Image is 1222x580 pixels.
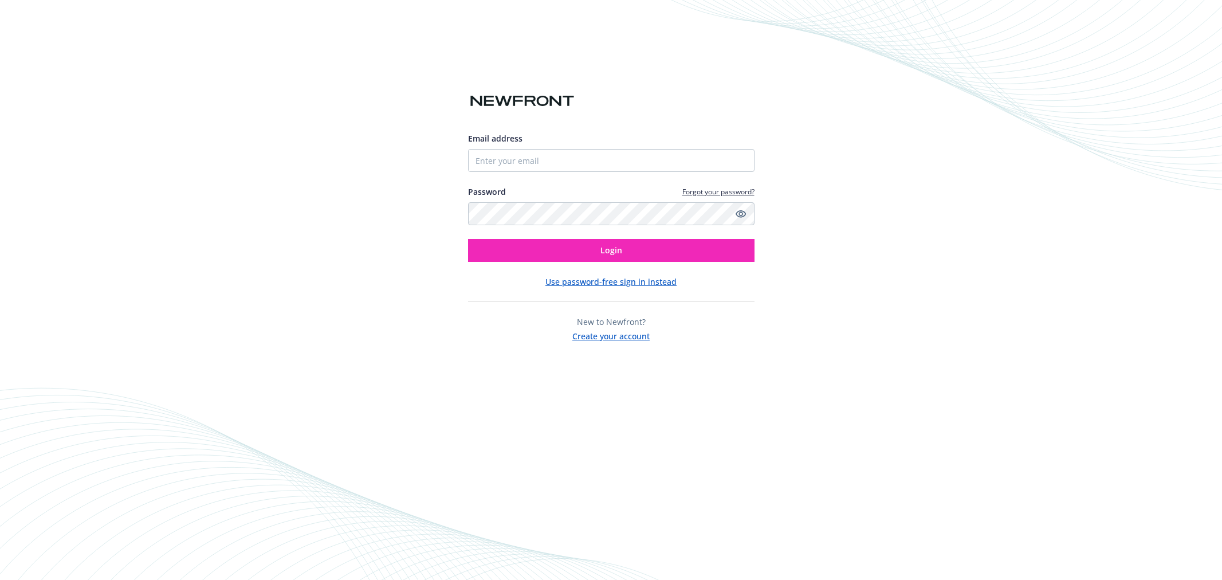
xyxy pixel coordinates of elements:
[572,328,650,342] button: Create your account
[468,133,522,144] span: Email address
[468,239,755,262] button: Login
[468,91,576,111] img: Newfront logo
[682,187,755,197] a: Forgot your password?
[545,276,677,288] button: Use password-free sign in instead
[468,186,506,198] label: Password
[734,207,748,221] a: Show password
[577,316,646,327] span: New to Newfront?
[468,202,755,225] input: Enter your password
[600,245,622,256] span: Login
[468,149,755,172] input: Enter your email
